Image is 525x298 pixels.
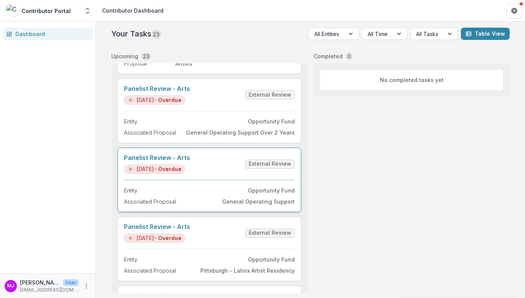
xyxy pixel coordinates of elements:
[82,3,93,18] button: Open entity switcher
[314,52,343,60] p: Completed
[102,7,163,15] div: Contributor Dashboard
[507,3,522,18] button: Get Help
[380,76,444,84] p: No completed tasks yet
[82,282,91,291] button: More
[6,5,18,17] img: Contributor Portal
[124,154,190,161] a: Panelist Review - Arts
[111,29,161,38] h2: Your Tasks
[124,223,190,230] a: Panelist Review - Arts
[143,52,150,60] p: 23
[15,30,86,38] div: Dashboard
[99,5,167,16] nav: breadcrumb
[124,85,190,92] a: Panelist Review - Arts
[20,278,60,286] p: [PERSON_NAME]
[3,28,92,40] a: Dashboard
[347,52,351,60] p: 0
[111,52,138,60] p: Upcoming
[20,286,79,293] p: [EMAIL_ADDRESS][DOMAIN_NAME]
[7,283,14,288] div: Medina Jackson
[21,7,71,15] div: Contributor Portal
[461,28,510,40] button: Table View
[151,30,161,39] span: 23
[63,279,79,286] p: User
